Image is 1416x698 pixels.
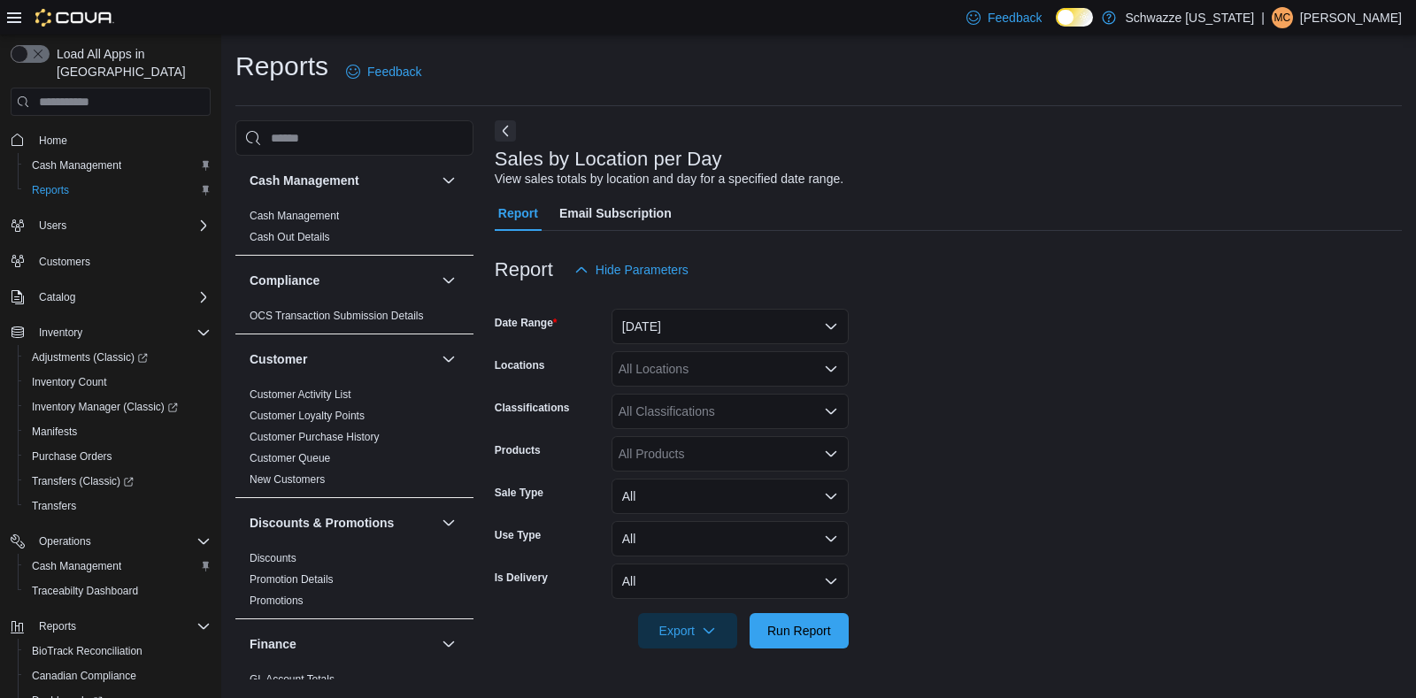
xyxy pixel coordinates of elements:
a: Purchase Orders [25,446,119,467]
button: Cash Management [438,170,459,191]
a: Inventory Manager (Classic) [25,396,185,418]
a: Discounts [250,552,296,564]
a: Customer Purchase History [250,431,380,443]
button: Next [495,120,516,142]
a: Customers [32,251,97,272]
p: | [1261,7,1265,28]
a: Customer Queue [250,452,330,464]
span: Transfers [32,499,76,513]
button: All [612,479,849,514]
h3: Report [495,259,553,280]
a: Inventory Manager (Classic) [18,395,218,419]
button: Customer [250,350,435,368]
a: New Customers [250,473,325,486]
label: Products [495,443,541,457]
span: BioTrack Reconciliation [32,644,142,658]
button: Inventory [4,320,218,345]
button: Reports [18,178,218,203]
span: Purchase Orders [25,446,211,467]
h3: Customer [250,350,307,368]
button: Discounts & Promotions [438,512,459,533]
span: Users [32,215,211,236]
button: Customer [438,349,459,370]
a: Cash Management [25,556,128,577]
span: Users [39,219,66,233]
span: Hide Parameters [596,261,689,279]
span: Adjustments (Classic) [32,350,148,364]
span: Adjustments (Classic) [25,347,211,368]
button: Canadian Compliance [18,663,218,688]
span: Cash Management [32,158,121,173]
span: Customer Queue [250,451,330,465]
button: Open list of options [824,362,838,376]
button: Cash Management [18,153,218,178]
button: Run Report [750,613,849,648]
button: Inventory [32,322,89,343]
button: Users [4,213,218,238]
button: Catalog [4,285,218,310]
button: All [612,564,849,599]
button: Cash Management [250,172,435,189]
span: Transfers (Classic) [32,474,134,488]
span: Promotion Details [250,572,334,587]
a: Transfers (Classic) [25,471,141,492]
a: Adjustments (Classic) [25,347,155,368]
button: Manifests [18,419,218,444]
a: Traceabilty Dashboard [25,580,145,602]
button: Users [32,215,73,236]
button: Traceabilty Dashboard [18,579,218,603]
span: Home [32,128,211,150]
button: Operations [4,529,218,554]
button: Transfers [18,494,218,518]
h3: Cash Management [250,172,359,189]
span: Run Report [767,622,831,640]
button: Reports [4,614,218,639]
a: Transfers (Classic) [18,469,218,494]
span: Inventory Manager (Classic) [25,396,211,418]
span: Customer Loyalty Points [250,409,365,423]
div: Customer [235,384,473,497]
span: Reports [25,180,211,201]
span: Customer Activity List [250,387,351,402]
label: Use Type [495,528,541,542]
span: Catalog [32,287,211,308]
a: BioTrack Reconciliation [25,640,150,662]
a: GL Account Totals [250,673,335,686]
a: Cash Management [25,155,128,176]
span: OCS Transaction Submission Details [250,309,424,323]
span: Customers [32,250,211,272]
div: View sales totals by location and day for a specified date range. [495,170,843,188]
span: Report [498,196,538,231]
span: Feedback [367,63,421,81]
span: New Customers [250,472,325,487]
button: Export [638,613,737,648]
img: Cova [35,9,114,27]
button: Home [4,127,218,152]
span: Reports [39,619,76,633]
span: Cash Management [32,559,121,573]
h3: Discounts & Promotions [250,514,394,532]
span: Inventory Count [32,375,107,389]
a: Reports [25,180,76,201]
span: Inventory Manager (Classic) [32,400,178,414]
button: Discounts & Promotions [250,514,435,532]
a: Inventory Count [25,372,114,393]
a: OCS Transaction Submission Details [250,310,424,322]
button: [DATE] [612,309,849,344]
button: BioTrack Reconciliation [18,639,218,663]
button: Inventory Count [18,370,218,395]
div: Michael Cornelius [1272,7,1293,28]
a: Home [32,130,74,151]
span: Purchase Orders [32,449,112,464]
button: Compliance [250,272,435,289]
span: Cash Management [25,155,211,176]
button: Open list of options [824,447,838,461]
span: Customer Purchase History [250,430,380,444]
span: Home [39,134,67,148]
span: Customers [39,255,90,269]
span: Reports [32,183,69,197]
button: All [612,521,849,556]
button: Finance [250,635,435,653]
span: Catalog [39,290,75,304]
span: Reports [32,616,211,637]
